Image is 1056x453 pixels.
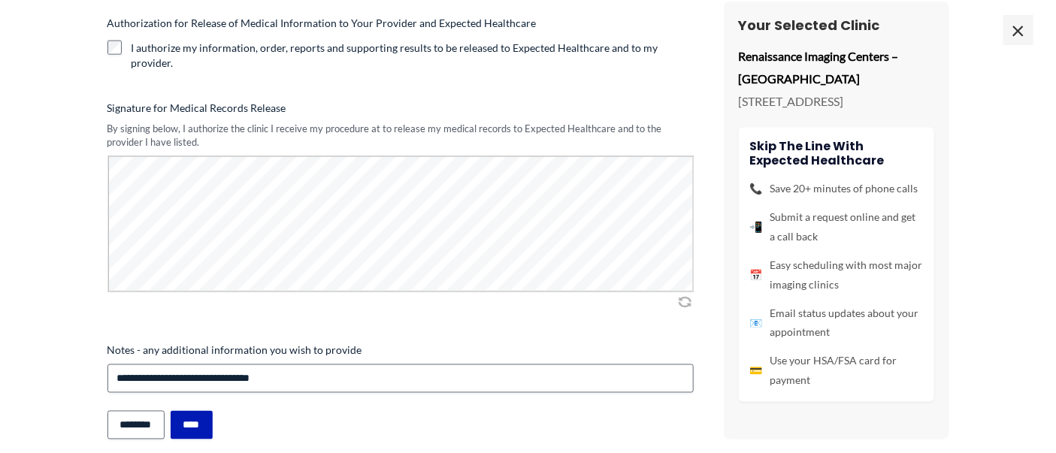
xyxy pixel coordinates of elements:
[750,265,763,285] span: 📅
[739,17,934,34] h3: Your Selected Clinic
[1003,15,1033,45] span: ×
[739,45,934,89] p: Renaissance Imaging Centers – [GEOGRAPHIC_DATA]
[750,207,923,246] li: Submit a request online and get a call back
[750,217,763,237] span: 📲
[750,313,763,333] span: 📧
[107,343,694,358] label: Notes - any additional information you wish to provide
[750,179,923,198] li: Save 20+ minutes of phone calls
[107,122,694,149] div: By signing below, I authorize the clinic I receive my procedure at to release my medical records ...
[107,101,694,116] label: Signature for Medical Records Release
[750,361,763,381] span: 💳
[107,16,537,31] legend: Authorization for Release of Medical Information to Your Provider and Expected Healthcare
[750,138,923,167] h4: Skip the line with Expected Healthcare
[132,41,694,71] label: I authorize my information, order, reports and supporting results to be released to Expected Heal...
[750,304,923,343] li: Email status updates about your appointment
[739,90,934,113] p: [STREET_ADDRESS]
[750,255,923,294] li: Easy scheduling with most major imaging clinics
[750,352,923,391] li: Use your HSA/FSA card for payment
[676,294,694,310] img: Clear Signature
[750,179,763,198] span: 📞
